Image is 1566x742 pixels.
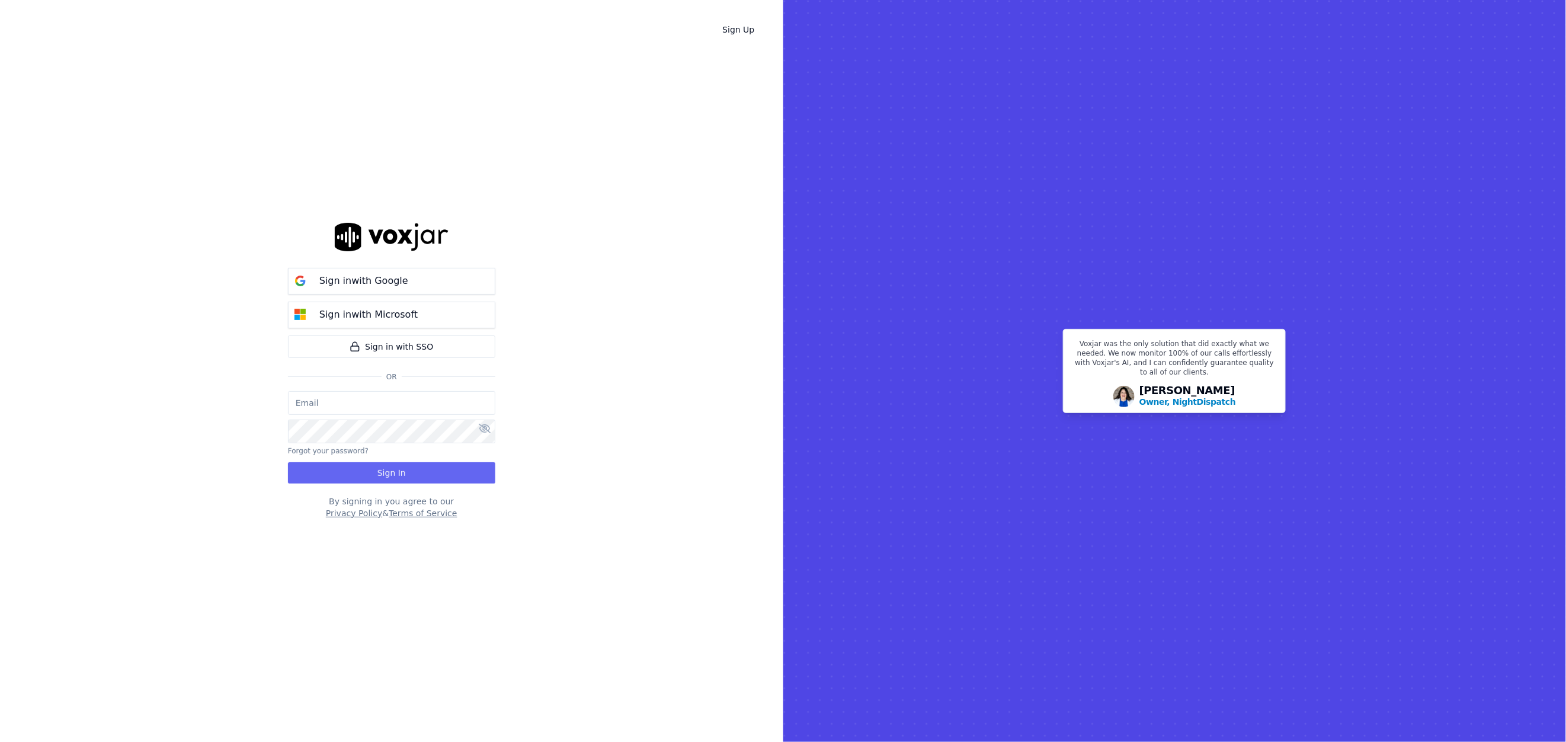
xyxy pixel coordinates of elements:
div: [PERSON_NAME] [1139,385,1236,408]
button: Forgot your password? [288,446,369,456]
button: Terms of Service [389,507,457,519]
img: logo [335,223,449,251]
img: Avatar [1113,386,1135,407]
button: Sign In [288,462,495,484]
div: By signing in you agree to our & [288,495,495,519]
span: Or [382,372,402,382]
a: Sign in with SSO [288,335,495,358]
img: microsoft Sign in button [289,303,312,327]
button: Sign inwith Microsoft [288,302,495,328]
img: google Sign in button [289,269,312,293]
a: Sign Up [713,19,764,40]
p: Sign in with Microsoft [319,308,418,322]
button: Sign inwith Google [288,268,495,295]
p: Sign in with Google [319,274,408,288]
p: Owner, NightDispatch [1139,396,1236,408]
button: Privacy Policy [326,507,382,519]
p: Voxjar was the only solution that did exactly what we needed. We now monitor 100% of our calls ef... [1071,339,1278,382]
input: Email [288,391,495,415]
